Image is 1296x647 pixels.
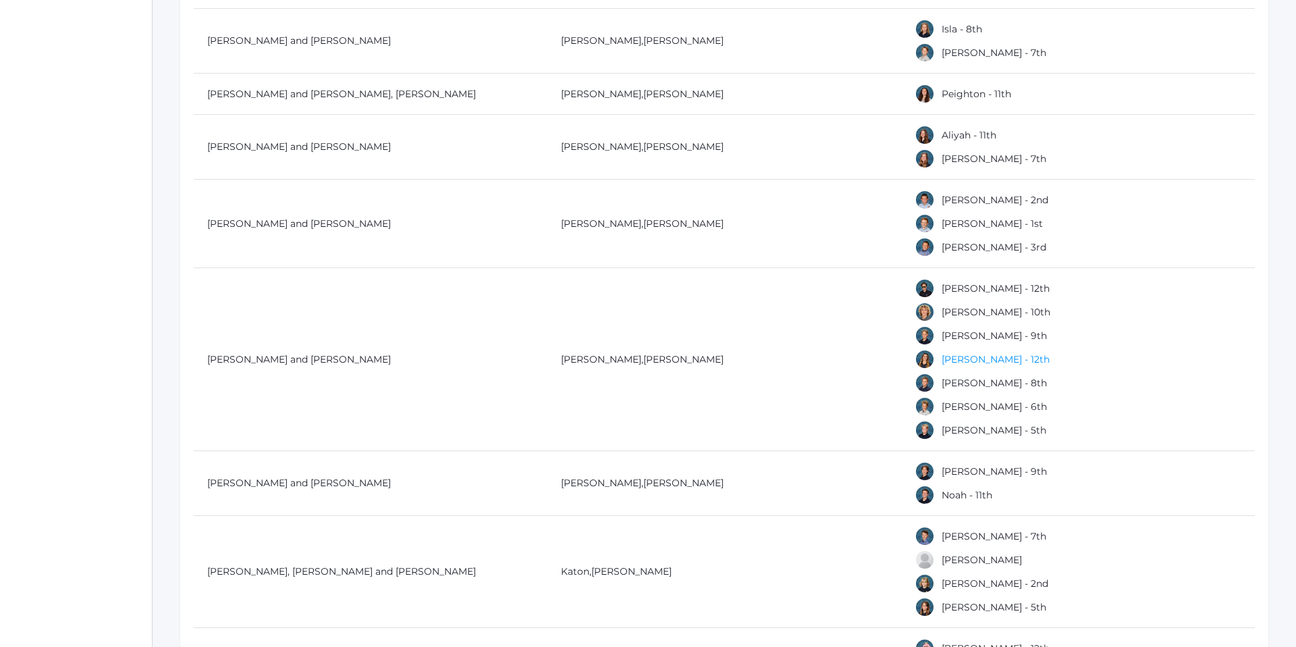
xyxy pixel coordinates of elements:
[942,465,1047,477] a: [PERSON_NAME] - 9th
[207,477,391,489] a: [PERSON_NAME] and [PERSON_NAME]
[643,140,724,153] a: [PERSON_NAME]
[915,526,935,546] div: Keegan Callaway
[942,577,1048,590] a: [PERSON_NAME] - 2nd
[561,34,641,47] a: [PERSON_NAME]
[915,573,935,594] div: Kellie Callaway
[643,477,724,489] a: [PERSON_NAME]
[207,140,391,153] a: [PERSON_NAME] and [PERSON_NAME]
[942,217,1043,230] a: [PERSON_NAME] - 1st
[942,554,1022,566] a: [PERSON_NAME]
[942,282,1050,294] a: [PERSON_NAME] - 12th
[207,88,476,100] a: [PERSON_NAME] and [PERSON_NAME], [PERSON_NAME]
[915,597,935,617] div: Kennedy Callaway
[915,84,935,104] div: Peighton Brown
[561,353,641,365] a: [PERSON_NAME]
[915,125,935,145] div: Aliyah Burgert
[942,194,1048,206] a: [PERSON_NAME] - 2nd
[942,353,1050,365] a: [PERSON_NAME] - 12th
[207,353,391,365] a: [PERSON_NAME] and [PERSON_NAME]
[942,489,992,501] a: Noah - 11th
[915,213,935,234] div: Gibson Burgh
[561,217,641,230] a: [PERSON_NAME]
[207,565,476,577] a: [PERSON_NAME], [PERSON_NAME] and [PERSON_NAME]
[942,306,1050,318] a: [PERSON_NAME] - 10th
[547,180,901,268] td: ,
[643,353,724,365] a: [PERSON_NAME]
[915,19,935,39] div: Isla Brown
[547,115,901,180] td: ,
[207,34,391,47] a: [PERSON_NAME] and [PERSON_NAME]
[547,516,901,628] td: ,
[915,349,935,369] div: Ana Burke
[915,278,935,299] div: Cole Burke
[942,330,1047,342] a: [PERSON_NAME] - 9th
[591,565,672,577] a: [PERSON_NAME]
[915,396,935,417] div: Calvin Burke
[915,373,935,393] div: Benjamin Burke
[915,550,935,570] div: Kiel Callaway
[915,420,935,440] div: Elliot Burke
[915,43,935,63] div: Walker Brown
[942,241,1046,253] a: [PERSON_NAME] - 3rd
[547,268,901,451] td: ,
[915,302,935,322] div: Mason Burke
[942,129,996,141] a: Aliyah - 11th
[942,400,1047,413] a: [PERSON_NAME] - 6th
[915,237,935,257] div: Bennett Burgh
[643,34,724,47] a: [PERSON_NAME]
[643,217,724,230] a: [PERSON_NAME]
[942,153,1046,165] a: [PERSON_NAME] - 7th
[915,485,935,505] div: Noah Burr
[561,140,641,153] a: [PERSON_NAME]
[561,477,641,489] a: [PERSON_NAME]
[547,74,901,115] td: ,
[915,190,935,210] div: Shepard Burgh
[942,88,1011,100] a: Peighton - 11th
[942,601,1046,613] a: [PERSON_NAME] - 5th
[942,23,982,35] a: Isla - 8th
[942,424,1046,436] a: [PERSON_NAME] - 5th
[643,88,724,100] a: [PERSON_NAME]
[942,530,1046,542] a: [PERSON_NAME] - 7th
[561,88,641,100] a: [PERSON_NAME]
[942,47,1046,59] a: [PERSON_NAME] - 7th
[915,326,935,346] div: Asher Burke
[547,451,901,516] td: ,
[915,149,935,169] div: Eliana Burgert
[942,377,1047,389] a: [PERSON_NAME] - 8th
[915,461,935,482] div: Elijah Burr
[547,9,901,74] td: ,
[207,217,391,230] a: [PERSON_NAME] and [PERSON_NAME]
[561,565,589,577] a: Katon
